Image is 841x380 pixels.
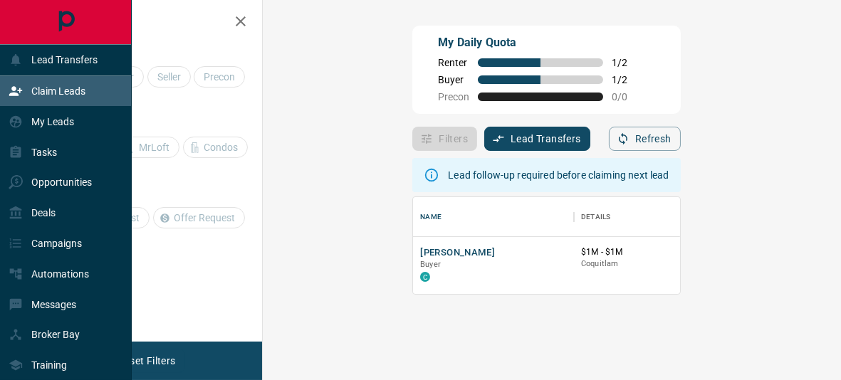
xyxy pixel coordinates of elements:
button: [PERSON_NAME] [420,246,495,260]
span: 1 / 2 [612,74,643,85]
div: Lead follow-up required before claiming next lead [448,162,669,188]
button: Refresh [609,127,681,151]
p: $1M - $1M [581,246,681,258]
div: Name [420,197,442,237]
div: Name [413,197,574,237]
span: 1 / 2 [612,57,643,68]
span: Renter [438,57,469,68]
div: Details [581,197,610,237]
button: Reset Filters [108,349,184,373]
div: Details [574,197,688,237]
p: Coquitlam [581,258,681,270]
span: Buyer [438,74,469,85]
span: 0 / 0 [612,91,643,102]
span: Buyer [420,260,441,269]
span: Precon [438,91,469,102]
p: My Daily Quota [438,34,643,51]
button: Lead Transfers [484,127,590,151]
h2: Filters [46,14,248,31]
div: condos.ca [420,272,430,282]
